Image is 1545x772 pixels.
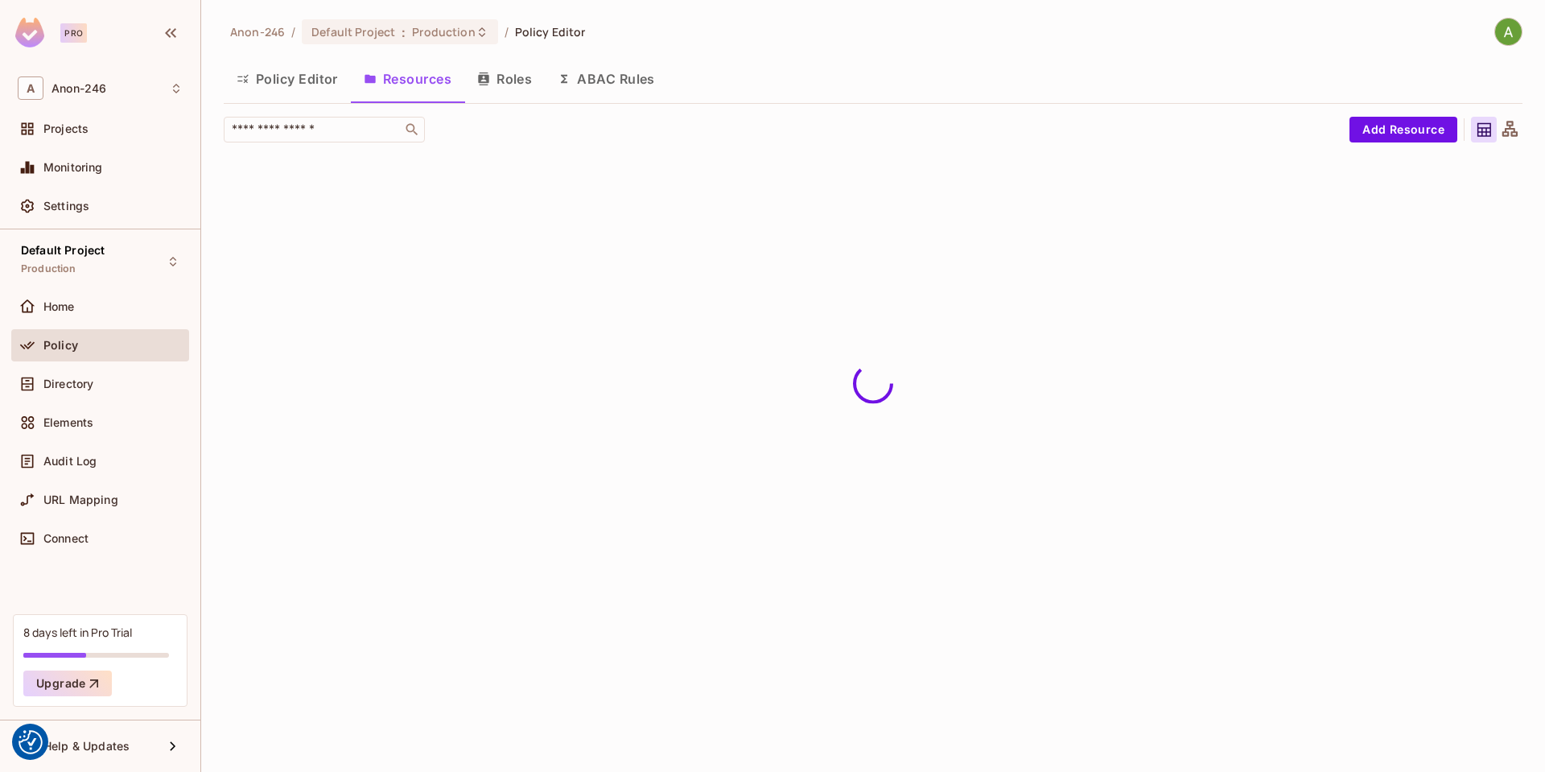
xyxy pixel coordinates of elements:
[51,82,106,95] span: Workspace: Anon-246
[224,59,351,99] button: Policy Editor
[21,244,105,257] span: Default Project
[1495,19,1522,45] img: Anon
[43,493,118,506] span: URL Mapping
[351,59,464,99] button: Resources
[43,200,89,213] span: Settings
[19,730,43,754] button: Consent Preferences
[311,24,395,39] span: Default Project
[1349,117,1457,142] button: Add Resource
[23,671,112,696] button: Upgrade
[230,24,285,39] span: the active workspace
[545,59,668,99] button: ABAC Rules
[43,378,93,390] span: Directory
[401,26,406,39] span: :
[43,339,78,352] span: Policy
[15,18,44,47] img: SReyMgAAAABJRU5ErkJggg==
[291,24,295,39] li: /
[43,300,75,313] span: Home
[19,730,43,754] img: Revisit consent button
[412,24,475,39] span: Production
[23,625,132,640] div: 8 days left in Pro Trial
[43,455,97,468] span: Audit Log
[464,59,545,99] button: Roles
[505,24,509,39] li: /
[515,24,586,39] span: Policy Editor
[43,532,89,545] span: Connect
[18,76,43,100] span: A
[21,262,76,275] span: Production
[43,122,89,135] span: Projects
[43,161,103,174] span: Monitoring
[43,416,93,429] span: Elements
[60,23,87,43] div: Pro
[43,740,130,753] span: Help & Updates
